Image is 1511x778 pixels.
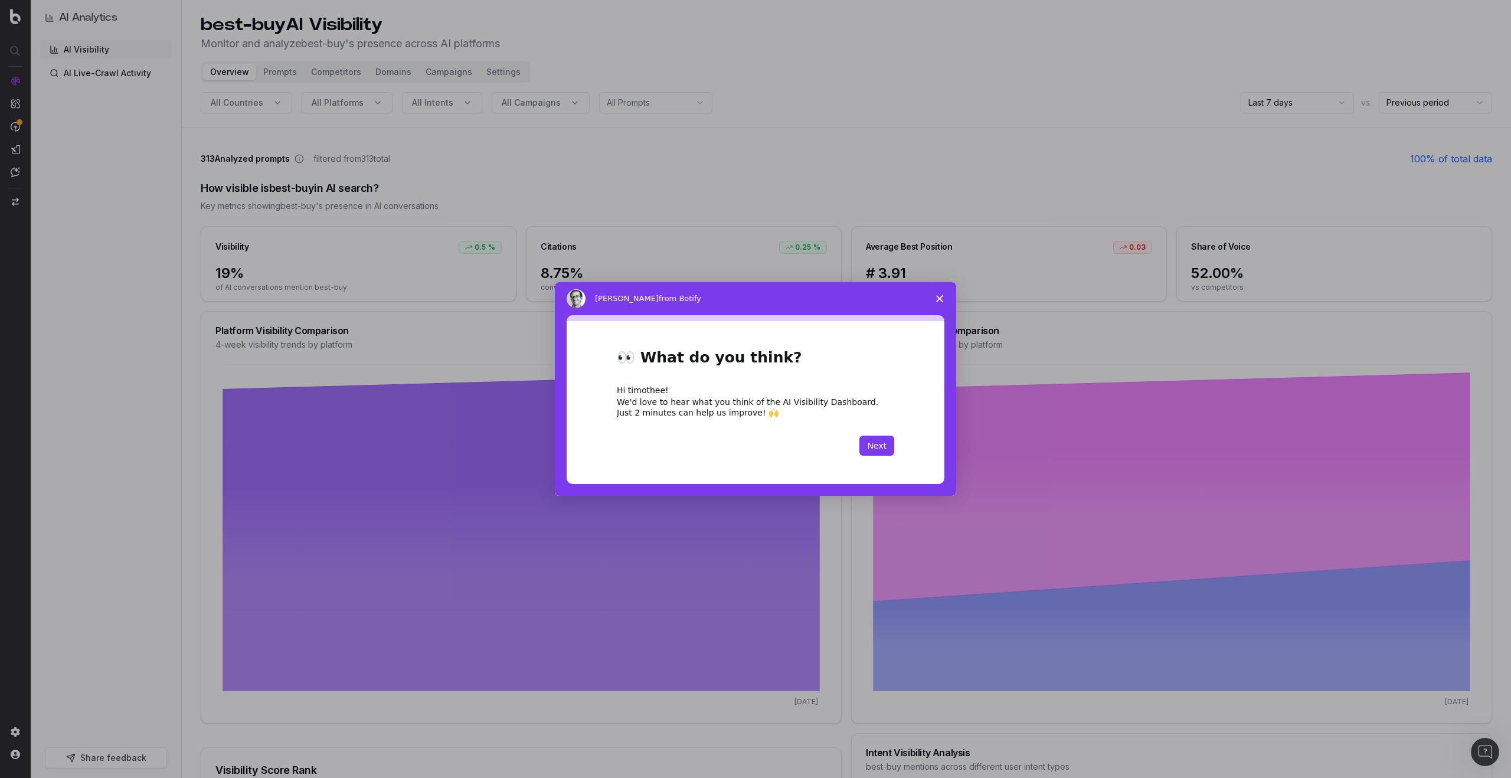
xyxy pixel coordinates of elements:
[617,397,894,418] div: We'd love to hear what you think of the AI Visibility Dashboard. Just 2 minutes can help us impro...
[659,294,701,303] span: from Botify
[617,385,894,397] div: Hi timothee!
[567,289,586,308] img: Profile image for Matthieu
[595,294,659,303] span: [PERSON_NAME]
[859,436,894,456] button: Next
[617,349,894,374] h1: 👀 What do you think?
[923,282,956,315] span: Close survey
